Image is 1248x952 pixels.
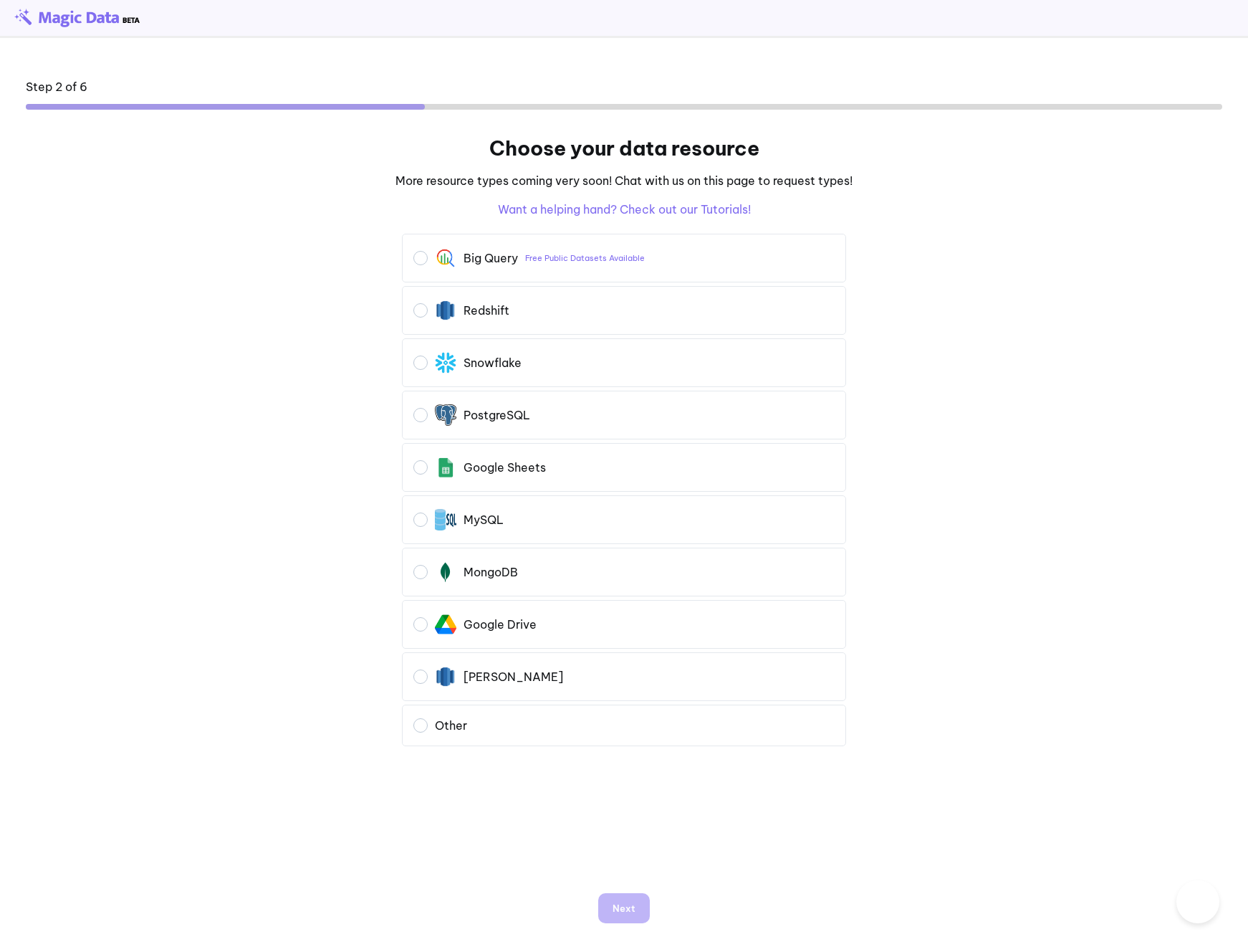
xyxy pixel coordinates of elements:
[613,904,635,913] div: Next
[464,565,518,579] div: MongoDB
[464,356,522,370] div: Snowflake
[464,460,546,475] div: Google Sheets
[464,303,509,318] div: Redshift
[464,670,563,684] div: [PERSON_NAME]
[498,202,751,216] a: Want a helping hand? Check out our Tutorials!
[1176,880,1219,923] iframe: Toggle Customer Support
[14,9,140,27] img: beta-logo.png
[525,253,645,263] a: Free Public Datasets Available
[464,617,537,632] div: Google Drive
[464,251,518,265] div: Big Query
[464,513,504,527] div: MySQL
[26,172,1222,189] p: More resource types coming very soon! Chat with us on this page to request types!
[26,135,1222,161] h1: Choose your data resource
[598,893,650,923] button: Next
[26,78,87,95] div: Step 2 of 6
[464,408,530,422] div: PostgreSQL
[435,718,467,733] div: Other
